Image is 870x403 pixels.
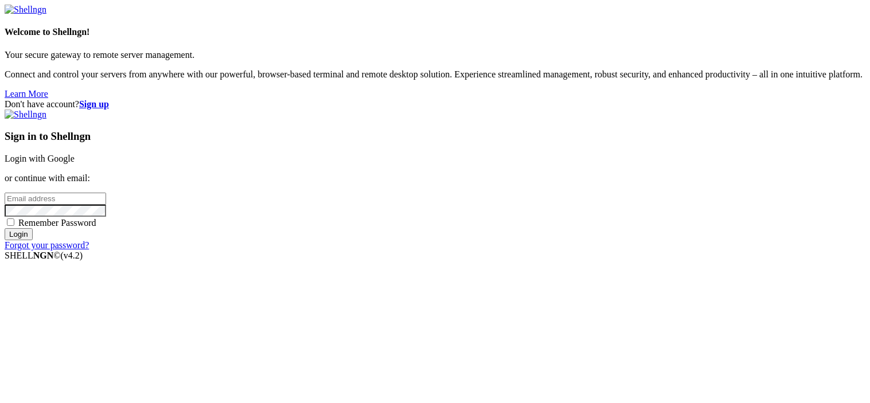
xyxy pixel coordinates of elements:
[5,154,75,163] a: Login with Google
[5,109,46,120] img: Shellngn
[5,27,865,37] h4: Welcome to Shellngn!
[5,193,106,205] input: Email address
[5,50,865,60] p: Your secure gateway to remote server management.
[18,218,96,228] span: Remember Password
[5,240,89,250] a: Forgot your password?
[7,218,14,226] input: Remember Password
[5,69,865,80] p: Connect and control your servers from anywhere with our powerful, browser-based terminal and remo...
[5,173,865,183] p: or continue with email:
[5,130,865,143] h3: Sign in to Shellngn
[5,5,46,15] img: Shellngn
[33,251,54,260] b: NGN
[79,99,109,109] a: Sign up
[5,251,83,260] span: SHELL ©
[5,228,33,240] input: Login
[5,99,865,109] div: Don't have account?
[5,89,48,99] a: Learn More
[61,251,83,260] span: 4.2.0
